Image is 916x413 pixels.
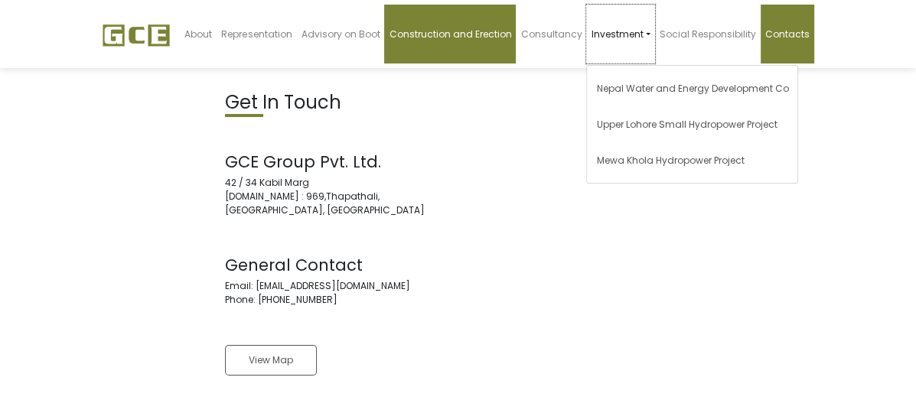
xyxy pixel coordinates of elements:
[587,106,797,142] a: Upper Lohore Small Hydropower Project
[296,5,384,63] a: Advisory on Boot
[761,5,814,63] a: Contacts
[103,24,170,47] img: GCE Group
[384,5,516,63] a: Construction and Erection
[587,142,797,178] a: Mewa Khola Hydropower Project
[655,5,761,63] a: Social Responsibility
[217,5,296,63] a: Representation
[596,118,777,131] span: Upper Lohore Small Hydropower Project
[596,82,788,95] span: Nepal Water and Energy Development Co
[520,28,582,41] span: Consultancy
[225,152,447,217] address: 42 / 34 Kabil Marg [DOMAIN_NAME] : 969,Thapathali, [GEOGRAPHIC_DATA], [GEOGRAPHIC_DATA]
[225,255,447,275] h3: General Contact
[225,152,447,171] h3: GCE Group Pvt. Ltd.
[591,28,643,41] span: Investment
[225,92,447,114] h2: Get In Touch
[516,5,586,63] a: Consultancy
[221,28,292,41] span: Representation
[180,5,217,63] a: About
[586,5,654,63] a: Investment
[596,154,744,167] span: Mewa Khola Hydropower Project
[765,28,810,41] span: Contacts
[225,255,447,307] address: Email: [EMAIL_ADDRESS][DOMAIN_NAME] Phone: [PHONE_NUMBER]
[184,28,212,41] span: About
[389,28,511,41] span: Construction and Erection
[587,70,797,106] a: Nepal Water and Energy Development Co
[660,28,756,41] span: Social Responsibility
[586,65,798,184] ul: Investment
[225,345,317,376] a: View Map
[301,28,380,41] span: Advisory on Boot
